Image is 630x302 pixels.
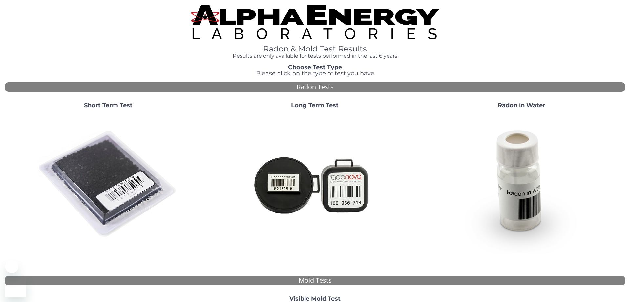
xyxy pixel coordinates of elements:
img: Radtrak2vsRadtrak3.jpg [244,114,386,255]
img: TightCrop.jpg [191,5,439,39]
strong: Long Term Test [291,102,339,109]
iframe: Close message [5,260,18,273]
h1: Radon & Mold Test Results [191,45,439,53]
span: Please click on the type of test you have [256,70,374,77]
div: Radon Tests [5,82,625,92]
h4: Results are only available for tests performed in the last 6 years [191,53,439,59]
img: RadoninWater.jpg [451,114,592,255]
strong: Choose Test Type [288,64,342,71]
iframe: Button to launch messaging window [5,276,26,297]
strong: Short Term Test [84,102,133,109]
div: Mold Tests [5,276,625,285]
img: ShortTerm.jpg [38,114,179,255]
strong: Radon in Water [498,102,545,109]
